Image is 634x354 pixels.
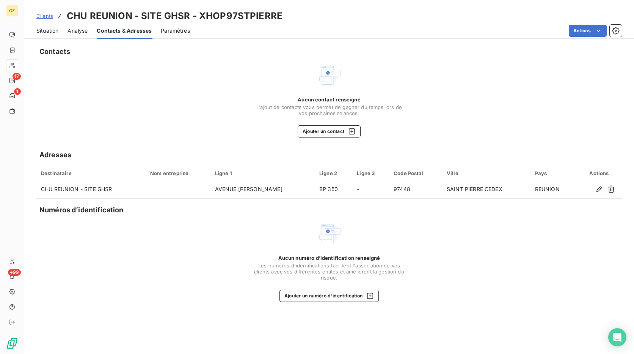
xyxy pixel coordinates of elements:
h5: Adresses [39,150,71,160]
span: Situation [36,27,58,35]
span: 1 [14,88,21,95]
td: BP 350 [315,180,352,198]
a: 17 [6,74,18,87]
div: Ligne 2 [319,170,348,176]
td: SAINT PIERRE CEDEX [442,180,530,198]
a: Clients [36,12,53,20]
img: Empty state [317,221,341,246]
h3: CHU REUNION - SITE GHSR - XHOP97STPIERRE [67,9,282,23]
img: Logo LeanPay [6,337,18,349]
td: CHU REUNION - SITE GHSR [36,180,146,198]
span: Aucun numéro d’identification renseigné [278,255,380,261]
h5: Numéros d’identification [39,205,124,215]
div: Destinataire [41,170,141,176]
div: Ligne 3 [357,170,384,176]
span: Contacts & Adresses [97,27,152,35]
div: Pays [535,170,572,176]
td: - [352,180,389,198]
button: Ajouter un numéro d’identification [279,290,379,302]
td: AVENUE [PERSON_NAME] [210,180,315,198]
span: Clients [36,13,53,19]
span: L'ajout de contacts vous permet de gagner du temps lors de vos prochaines relances. [253,104,405,116]
button: Ajouter un contact [298,125,361,137]
div: OZ [6,5,18,17]
span: Paramètres [161,27,190,35]
div: Nom entreprise [150,170,206,176]
div: Ligne 1 [215,170,310,176]
span: Aucun contact renseigné [298,96,360,103]
button: Actions [569,25,607,37]
span: Analyse [67,27,88,35]
span: +99 [8,269,21,276]
div: Ville [447,170,526,176]
td: REUNION [530,180,576,198]
h5: Contacts [39,46,70,57]
div: Code Postal [394,170,438,176]
td: 97448 [389,180,442,198]
div: Open Intercom Messenger [608,328,626,346]
div: Actions [581,170,617,176]
img: Empty state [317,63,341,87]
span: Les numéros d'identifications facilitent l'association de vos clients avec vos différentes entité... [253,262,405,281]
span: 17 [13,73,21,80]
a: 1 [6,90,18,102]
